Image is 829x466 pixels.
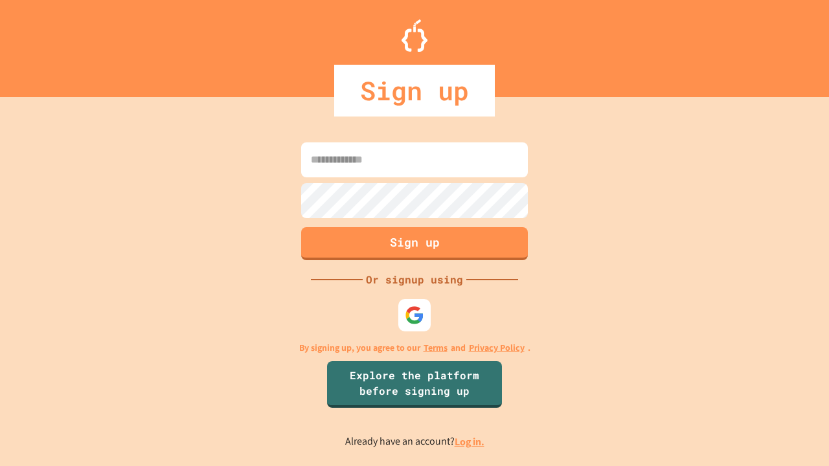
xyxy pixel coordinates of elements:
[301,227,528,260] button: Sign up
[363,272,466,287] div: Or signup using
[424,341,448,355] a: Terms
[345,434,484,450] p: Already have an account?
[299,341,530,355] p: By signing up, you agree to our and .
[469,341,525,355] a: Privacy Policy
[334,65,495,116] div: Sign up
[327,361,502,408] a: Explore the platform before signing up
[405,305,424,325] img: google-icon.svg
[455,435,484,449] a: Log in.
[402,19,427,52] img: Logo.svg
